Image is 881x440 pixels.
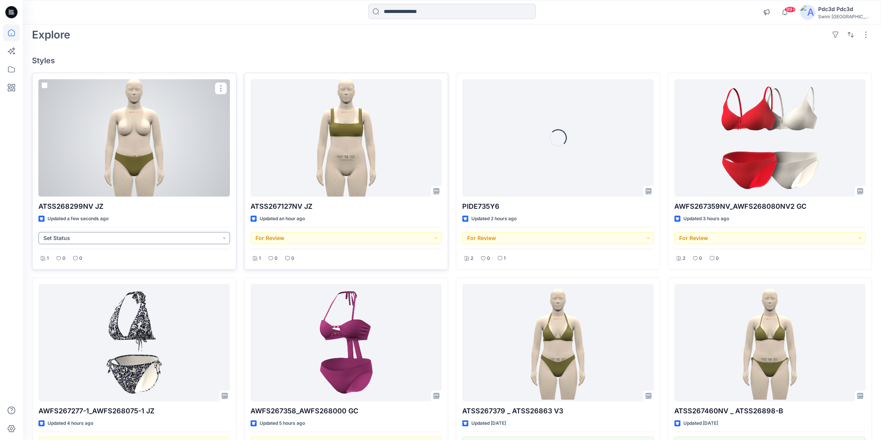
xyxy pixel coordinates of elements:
a: ATSS268299NV JZ [38,79,230,197]
a: ATSS267127NV JZ [251,79,442,197]
p: 0 [716,254,719,262]
p: Updated [DATE] [683,419,718,427]
p: 1 [47,254,49,262]
a: AWFS267358_AWFS268000 GC [251,284,442,401]
p: 0 [291,254,294,262]
span: 99+ [784,6,796,13]
a: ATSS267460NV _ ATSS26898-B [674,284,866,401]
p: 2 [471,254,473,262]
p: Updated 3 hours ago [683,215,729,223]
p: 1 [259,254,261,262]
p: 0 [699,254,702,262]
p: 0 [62,254,65,262]
p: 0 [79,254,82,262]
p: 1 [504,254,506,262]
a: AWFS267359NV_AWFS268080NV2 GC [674,79,866,197]
div: Swim [GEOGRAPHIC_DATA] [818,14,871,19]
p: ATSS267460NV _ ATSS26898-B [674,406,866,416]
a: ATSS267379 _ ATSS26863 V3 [462,284,654,401]
p: 0 [275,254,278,262]
p: Updated 2 hours ago [471,215,517,223]
a: AWFS267277-1_AWFS268075-1 JZ [38,284,230,401]
p: AWFS267358_AWFS268000 GC [251,406,442,416]
p: Updated [DATE] [471,419,506,427]
p: ATSS268299NV JZ [38,201,230,212]
div: Pdc3d Pdc3d [818,5,871,14]
p: Updated 4 hours ago [48,419,93,427]
p: ATSS267127NV JZ [251,201,442,212]
p: Updated 5 hours ago [260,419,305,427]
img: avatar [800,5,815,20]
h4: Styles [32,56,872,65]
p: AWFS267359NV_AWFS268080NV2 GC [674,201,866,212]
p: Updated a few seconds ago [48,215,109,223]
h2: Explore [32,29,70,41]
p: PIDE735Y6 [462,201,654,212]
p: ATSS267379 _ ATSS26863 V3 [462,406,654,416]
p: AWFS267277-1_AWFS268075-1 JZ [38,406,230,416]
p: Updated an hour ago [260,215,305,223]
p: 2 [683,254,685,262]
p: 0 [487,254,490,262]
